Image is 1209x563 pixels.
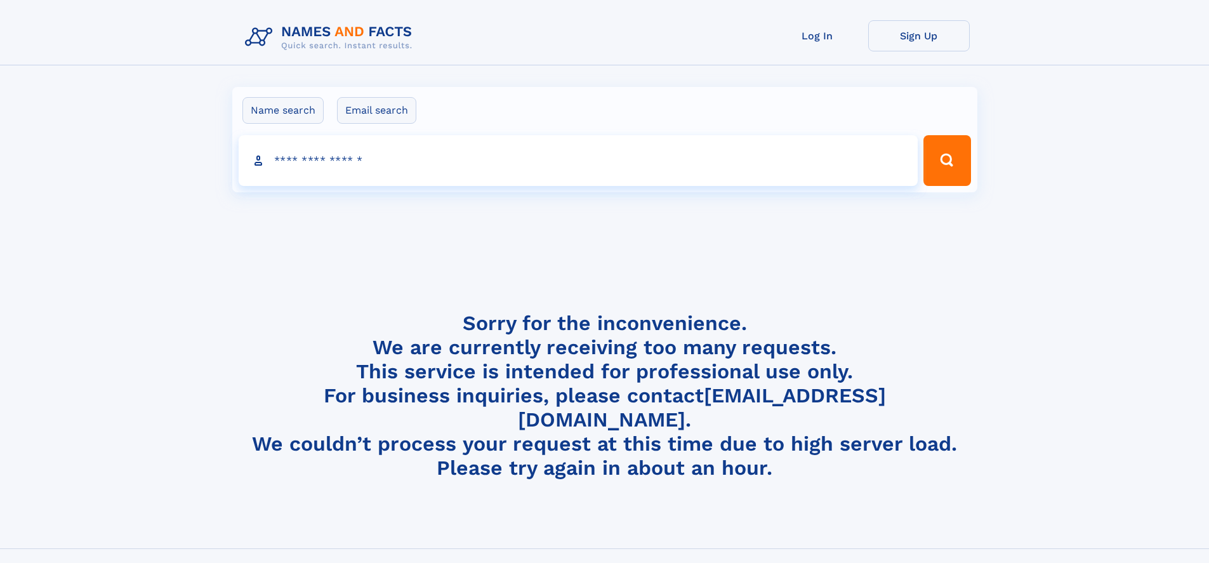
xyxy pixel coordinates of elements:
[767,20,868,51] a: Log In
[337,97,416,124] label: Email search
[518,383,886,432] a: [EMAIL_ADDRESS][DOMAIN_NAME]
[240,20,423,55] img: Logo Names and Facts
[240,311,970,480] h4: Sorry for the inconvenience. We are currently receiving too many requests. This service is intend...
[239,135,918,186] input: search input
[868,20,970,51] a: Sign Up
[923,135,970,186] button: Search Button
[242,97,324,124] label: Name search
